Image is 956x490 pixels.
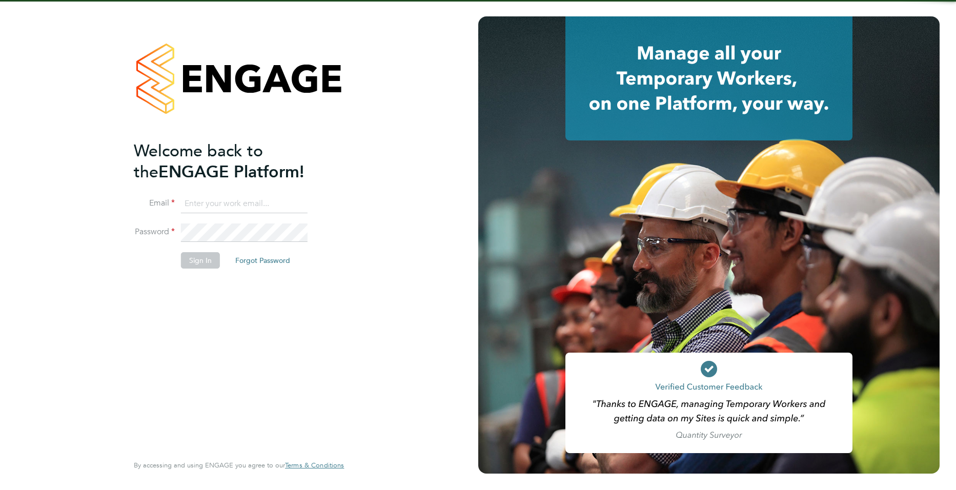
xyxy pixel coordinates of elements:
[285,461,344,469] span: Terms & Conditions
[134,198,175,209] label: Email
[181,252,220,269] button: Sign In
[134,140,334,182] h2: ENGAGE Platform!
[134,141,263,182] span: Welcome back to the
[227,252,298,269] button: Forgot Password
[181,195,308,213] input: Enter your work email...
[285,461,344,469] a: Terms & Conditions
[134,227,175,237] label: Password
[134,461,344,469] span: By accessing and using ENGAGE you agree to our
